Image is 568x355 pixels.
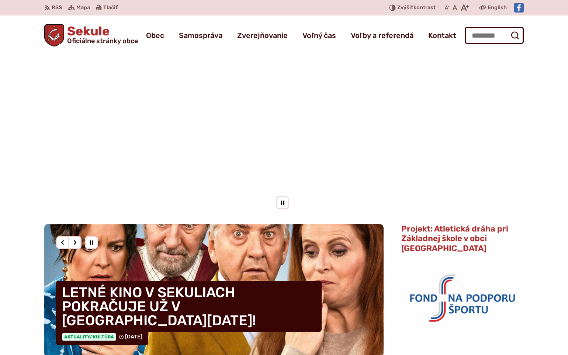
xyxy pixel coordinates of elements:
[85,236,98,249] div: Pozastaviť pohyb slajdera
[56,281,322,332] h4: LETNÉ KINO V SEKULIACH POKRAČUJE UŽ V [GEOGRAPHIC_DATA][DATE]!
[302,25,336,46] a: Voľný čas
[401,224,508,253] span: Projekt: Atletická dráha pri Základnej škole v obci [GEOGRAPHIC_DATA]
[397,5,436,11] span: kontrast
[62,333,116,341] span: Aktuality
[237,25,288,46] a: Zverejňovanie
[146,25,164,46] a: Obec
[401,257,524,337] img: logo_fnps.png
[64,25,138,44] h1: Sekule
[179,25,222,46] a: Samospráva
[67,38,138,44] span: Oficiálne stránky obce
[44,24,64,46] img: Prejsť na domovskú stránku
[514,3,524,13] img: Prejsť na Facebook stránku
[125,334,142,340] span: [DATE]
[52,3,62,12] span: RSS
[351,25,413,46] a: Voľby a referendá
[397,4,413,11] span: Zvýšiť
[44,24,138,46] a: Logo Sekule, prejsť na domovskú stránku.
[103,5,118,11] span: Tlačiť
[428,25,456,46] a: Kontakt
[276,196,289,209] div: Pozastaviť pohyb slajdera
[488,3,507,12] span: English
[90,334,114,340] span: / Kultúra
[486,3,508,12] a: English
[76,3,90,12] span: Mapa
